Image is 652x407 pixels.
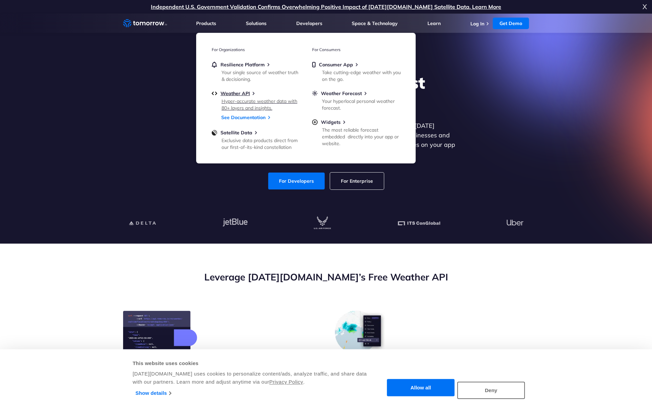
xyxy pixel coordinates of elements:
[457,382,525,399] button: Deny
[212,90,300,110] a: Weather APIHyper-accurate weather data with 80+ layers and insights.
[133,359,368,367] div: This website uses cookies
[246,20,266,26] a: Solutions
[312,62,400,81] a: Consumer AppTake cutting-edge weather with you on the go.
[322,98,401,111] div: Your hyperlocal personal weather forecast.
[493,18,529,29] a: Get Demo
[321,90,362,96] span: Weather Forecast
[212,90,217,96] img: api.svg
[212,47,300,52] h3: For Organizations
[212,62,217,68] img: bell.svg
[330,173,384,189] a: For Enterprise
[195,72,457,113] h1: Explore the World’s Best Weather API
[212,130,217,136] img: satellite-data-menu.png
[312,119,400,145] a: WidgetsThe most reliable forecast embedded directly into your app or website.
[319,62,353,68] span: Consumer App
[312,62,316,68] img: mobile.svg
[221,114,265,120] a: See Documentation
[123,18,167,28] a: Home link
[212,62,300,81] a: Resilience PlatformYour single source of weather truth & decisioning.
[220,90,250,96] span: Weather API
[312,119,318,125] img: plus-circle.svg
[322,127,401,147] div: The most reliable forecast embedded directly into your app or website.
[212,130,300,149] a: Satellite DataExclusive data products direct from our first-of-its-kind constellation
[470,21,484,27] a: Log In
[322,69,401,83] div: Take cutting-edge weather with you on the go.
[222,98,300,111] div: Hyper-accurate weather data with 80+ layers and insights.
[133,370,368,386] div: [DATE][DOMAIN_NAME] uses cookies to personalize content/ads, analyze traffic, and share data with...
[312,47,400,52] h3: For Consumers
[269,379,303,385] a: Privacy Policy
[151,3,501,10] a: Independent U.S. Government Validation Confirms Overwhelming Positive Impact of [DATE][DOMAIN_NAM...
[296,20,322,26] a: Developers
[427,20,441,26] a: Learn
[352,20,398,26] a: Space & Technology
[387,379,455,397] button: Allow all
[222,137,300,151] div: Exclusive data products direct from our first-of-its-kind constellation
[220,130,252,136] span: Satellite Data
[312,90,318,96] img: sun.svg
[136,388,171,398] a: Show details
[222,69,300,83] div: Your single source of weather truth & decisioning.
[196,20,216,26] a: Products
[195,121,457,159] p: Get reliable and precise weather data through our free API. Count on [DATE][DOMAIN_NAME] for quic...
[123,271,529,284] h2: Leverage [DATE][DOMAIN_NAME]’s Free Weather API
[312,90,400,110] a: Weather ForecastYour hyperlocal personal weather forecast.
[220,62,265,68] span: Resilience Platform
[268,173,325,189] a: For Developers
[321,119,341,125] span: Widgets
